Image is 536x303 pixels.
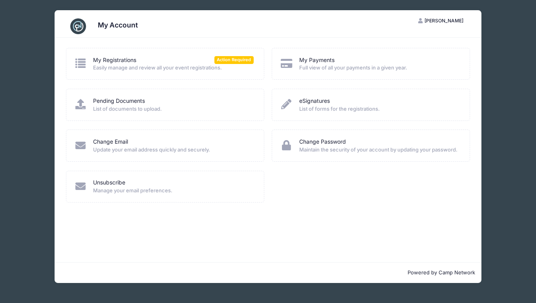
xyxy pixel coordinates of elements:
p: Powered by Camp Network [61,269,475,277]
span: Manage your email preferences. [93,187,254,195]
span: Maintain the security of your account by updating your password. [299,146,460,154]
span: Full view of all your payments in a given year. [299,64,460,72]
span: [PERSON_NAME] [424,18,463,24]
a: My Payments [299,56,335,64]
span: Easily manage and review all your event registrations. [93,64,254,72]
h3: My Account [98,21,138,29]
span: Update your email address quickly and securely. [93,146,254,154]
img: CampNetwork [70,18,86,34]
a: Unsubscribe [93,179,125,187]
a: Pending Documents [93,97,145,105]
button: [PERSON_NAME] [411,14,470,27]
span: List of forms for the registrations. [299,105,460,113]
a: Change Email [93,138,128,146]
span: List of documents to upload. [93,105,254,113]
a: Change Password [299,138,346,146]
span: Action Required [214,56,254,64]
a: My Registrations [93,56,136,64]
a: eSignatures [299,97,330,105]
